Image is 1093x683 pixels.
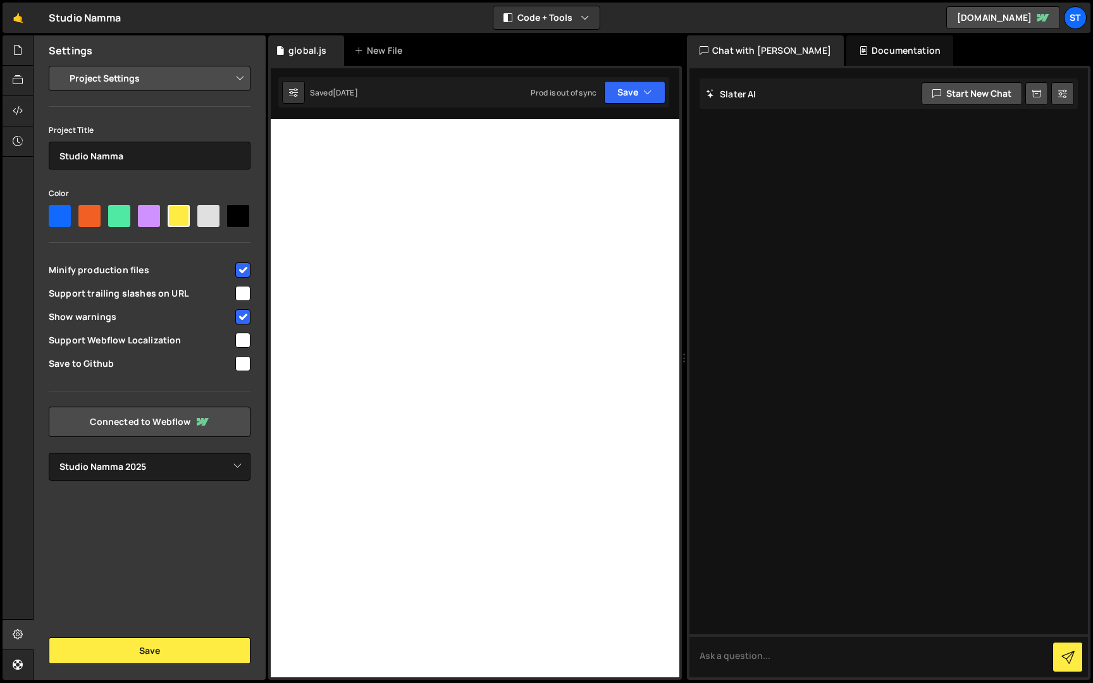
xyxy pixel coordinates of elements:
[310,87,358,98] div: Saved
[493,6,600,29] button: Code + Tools
[333,87,358,98] div: [DATE]
[49,142,250,169] input: Project name
[49,407,250,437] a: Connected to Webflow
[49,10,121,25] div: Studio Namma
[3,3,34,33] a: 🤙
[922,82,1022,105] button: Start new chat
[604,81,665,104] button: Save
[846,35,953,66] div: Documentation
[706,88,756,100] h2: Slater AI
[687,35,844,66] div: Chat with [PERSON_NAME]
[49,311,233,323] span: Show warnings
[49,187,69,200] label: Color
[1064,6,1087,29] a: St
[354,44,407,57] div: New File
[49,287,233,300] span: Support trailing slashes on URL
[49,124,94,137] label: Project Title
[49,334,233,347] span: Support Webflow Localization
[288,44,326,57] div: global.js
[946,6,1060,29] a: [DOMAIN_NAME]
[49,637,250,664] button: Save
[49,264,233,276] span: Minify production files
[49,44,92,58] h2: Settings
[49,357,233,370] span: Save to Github
[531,87,596,98] div: Prod is out of sync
